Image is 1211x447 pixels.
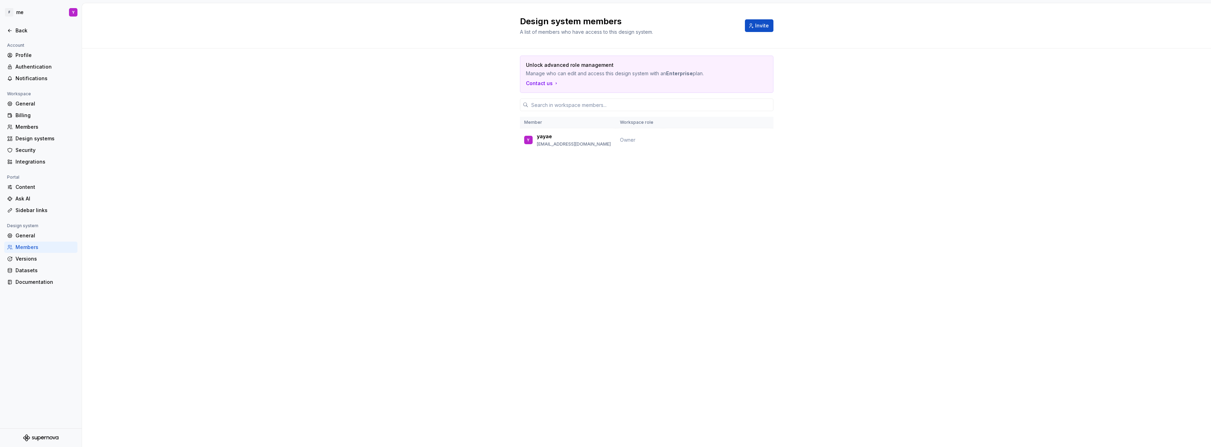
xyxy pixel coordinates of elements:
span: A list of members who have access to this design system. [520,29,653,35]
a: Profile [4,50,77,61]
a: Documentation [4,276,77,288]
a: Contact us [526,80,559,87]
div: Documentation [15,279,75,286]
a: General [4,230,77,241]
strong: Enterprise [666,70,693,76]
p: Unlock advanced role management [526,62,718,69]
div: Versions [15,255,75,262]
div: Account [4,41,27,50]
h2: Design system members [520,16,736,27]
a: Content [4,181,77,193]
a: Ask AI [4,193,77,204]
div: Y [72,9,75,15]
div: Datasets [15,267,75,274]
a: Authentication [4,61,77,72]
div: Back [15,27,75,34]
div: F [5,8,13,17]
p: yayae [537,133,552,140]
span: Invite [755,22,769,29]
input: Search in workspace members... [528,98,773,111]
p: Manage who can edit and access this design system with an plan. [526,70,718,77]
a: Design systems [4,133,77,144]
a: Security [4,145,77,156]
svg: Supernova Logo [23,434,58,441]
a: Members [4,121,77,133]
th: Member [520,117,616,128]
div: Notifications [15,75,75,82]
a: Notifications [4,73,77,84]
div: Workspace [4,90,34,98]
div: Members [15,244,75,251]
a: Members [4,242,77,253]
a: Datasets [4,265,77,276]
div: Design system [4,222,41,230]
div: Integrations [15,158,75,165]
a: Sidebar links [4,205,77,216]
div: General [15,100,75,107]
div: Design systems [15,135,75,142]
th: Workspace role [616,117,663,128]
div: Profile [15,52,75,59]
button: FmeY [1,5,80,20]
div: Authentication [15,63,75,70]
a: General [4,98,77,109]
a: Back [4,25,77,36]
div: Billing [15,112,75,119]
div: me [16,9,24,16]
a: Versions [4,253,77,264]
div: Y [527,136,529,143]
a: Integrations [4,156,77,167]
div: Sidebar links [15,207,75,214]
div: Security [15,147,75,154]
div: General [15,232,75,239]
span: Owner [620,137,635,143]
div: Portal [4,173,22,181]
p: [EMAIL_ADDRESS][DOMAIN_NAME] [537,141,611,147]
button: Invite [745,19,773,32]
div: Content [15,184,75,191]
div: Ask AI [15,195,75,202]
div: Members [15,123,75,130]
a: Billing [4,110,77,121]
